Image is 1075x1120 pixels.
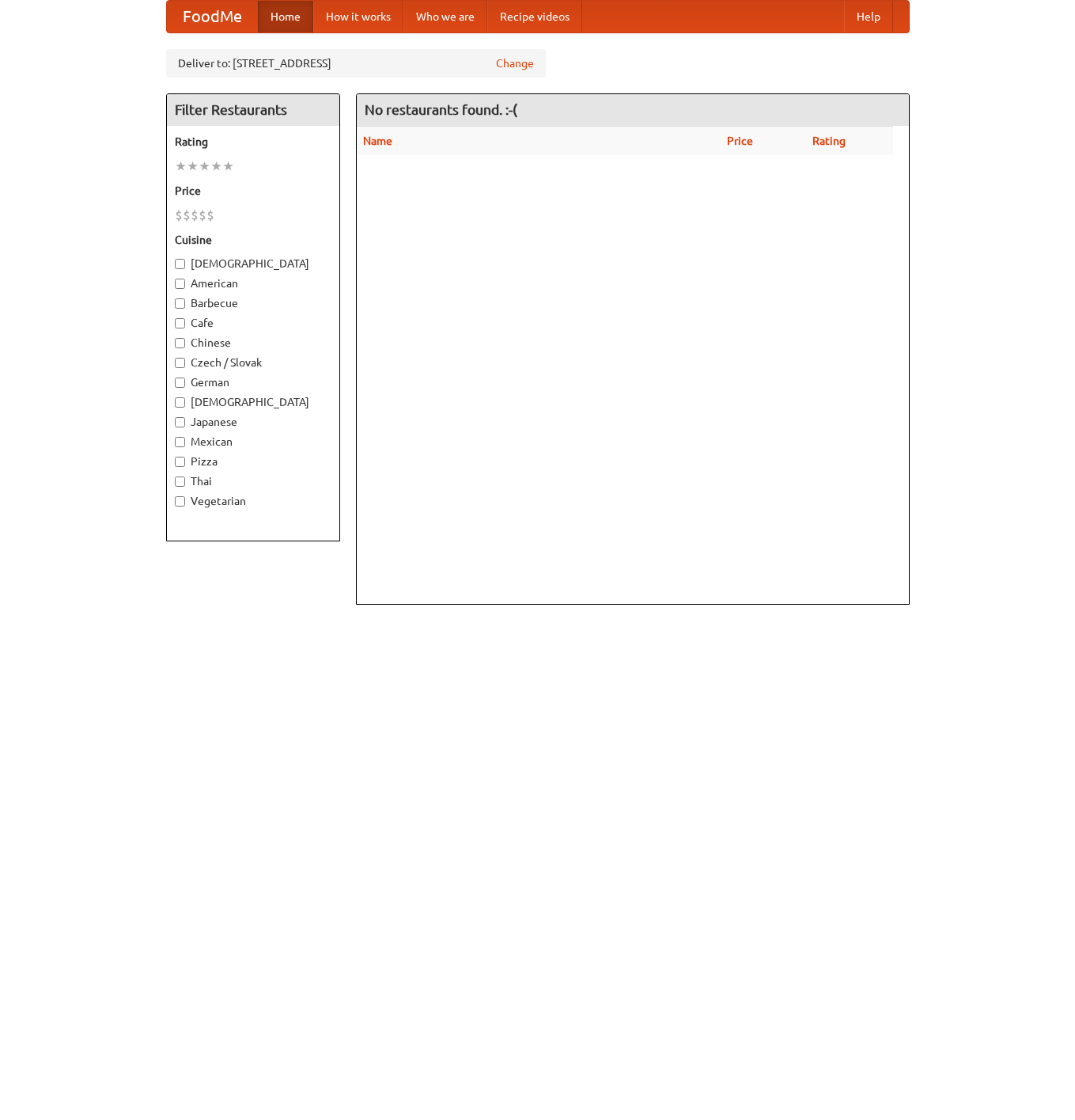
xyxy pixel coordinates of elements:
[175,279,185,289] input: American
[258,1,313,32] a: Home
[175,457,185,467] input: Pizza
[175,355,331,370] label: Czech / Slovak
[812,135,846,147] a: Rating
[175,417,185,427] input: Japanese
[191,207,199,224] li: $
[206,207,214,224] li: $
[175,134,331,150] h5: Rating
[175,295,331,311] label: Barbecue
[175,318,185,328] input: Cafe
[175,338,185,348] input: Chinese
[175,374,331,390] label: German
[487,1,582,32] a: Recipe videos
[175,259,185,269] input: [DEMOGRAPHIC_DATA]
[496,55,534,71] a: Change
[727,135,753,147] a: Price
[199,207,206,224] li: $
[199,158,210,175] li: ★
[175,378,185,388] input: German
[187,158,199,175] li: ★
[175,454,331,469] label: Pizza
[166,49,546,78] div: Deliver to: [STREET_ADDRESS]
[175,358,185,368] input: Czech / Slovak
[175,434,331,450] label: Mexican
[183,207,191,224] li: $
[175,158,187,175] li: ★
[175,256,331,271] label: [DEMOGRAPHIC_DATA]
[175,315,331,331] label: Cafe
[175,473,331,489] label: Thai
[313,1,403,32] a: How it works
[365,102,517,117] ng-pluralize: No restaurants found. :-(
[175,298,185,309] input: Barbecue
[175,275,331,291] label: American
[175,496,185,507] input: Vegetarian
[175,232,331,248] h5: Cuisine
[175,493,331,509] label: Vegetarian
[222,158,234,175] li: ★
[175,183,331,199] h5: Price
[175,414,331,430] label: Japanese
[403,1,487,32] a: Who we are
[167,94,339,126] h4: Filter Restaurants
[363,135,392,147] a: Name
[175,397,185,408] input: [DEMOGRAPHIC_DATA]
[844,1,893,32] a: Help
[175,476,185,487] input: Thai
[210,158,222,175] li: ★
[175,437,185,447] input: Mexican
[175,207,183,224] li: $
[175,335,331,351] label: Chinese
[167,1,258,32] a: FoodMe
[175,394,331,410] label: [DEMOGRAPHIC_DATA]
